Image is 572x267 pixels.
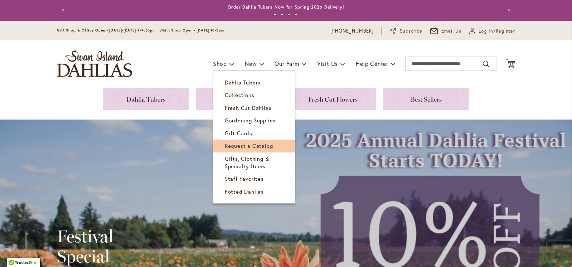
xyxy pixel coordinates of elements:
[469,28,515,35] a: Log In/Register
[225,104,272,111] span: Fresh Cut Dahlias
[245,60,257,67] span: New
[57,4,71,18] button: Previous
[275,60,299,67] span: Our Farm
[213,127,295,140] a: Gift Cards
[225,117,276,124] span: Gardening Supplies
[317,60,338,67] span: Visit Us
[225,188,264,195] span: Potted Dahlias
[430,28,462,35] a: Email Us
[288,13,290,16] button: 3 of 4
[57,28,162,33] span: Gift Shop & Office Open - [DATE]-[DATE] 9-4:30pm /
[57,50,132,77] a: store logo
[390,28,422,35] a: Subscribe
[225,79,261,86] span: Dahlia Tubers
[356,60,388,67] span: Help Center
[225,175,264,182] span: Staff Favorites
[400,28,422,35] span: Subscribe
[225,91,255,98] span: Collections
[479,28,515,35] span: Log In/Register
[225,142,273,149] span: Request a Catalog
[273,13,276,16] button: 1 of 4
[57,226,243,266] h2: Festival Special
[213,60,227,67] span: Shop
[228,4,344,10] a: Order Dahlia Tubers Now for Spring 2026 Delivery!
[501,4,515,18] button: Next
[162,28,224,33] span: Gift Shop Open - [DATE] 10-3pm
[225,155,270,170] span: Gifts, Clothing & Specialty Items
[330,28,374,35] a: [PHONE_NUMBER]
[441,28,462,35] span: Email Us
[295,13,297,16] button: 4 of 4
[281,13,283,16] button: 2 of 4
